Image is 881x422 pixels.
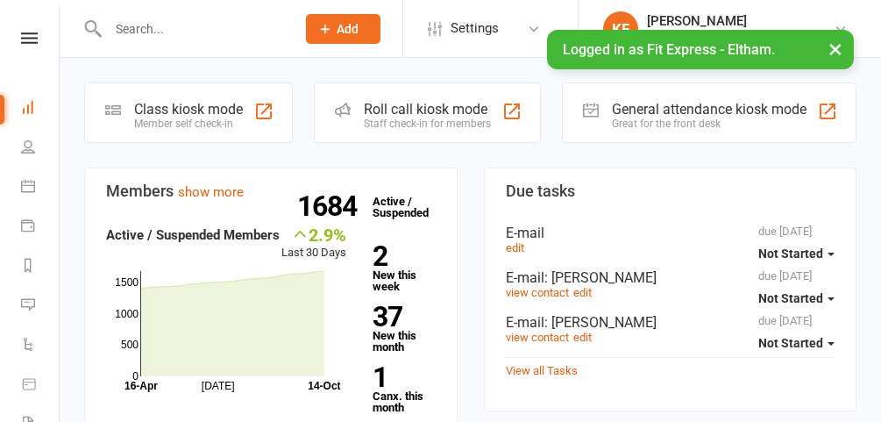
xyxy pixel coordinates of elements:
div: 2.9% [281,225,346,244]
a: view contact [506,331,569,344]
div: Last 30 Days [281,225,346,262]
a: 2New this week [373,243,435,292]
span: Add [337,22,359,36]
a: 1Canx. this month [373,364,435,413]
button: × [820,30,851,68]
div: General attendance kiosk mode [612,101,806,118]
span: Not Started [758,247,823,261]
div: E-mail [506,269,835,286]
a: show more [178,184,244,200]
span: Not Started [758,291,823,305]
div: E-mail [506,225,835,241]
input: Search... [103,17,283,41]
span: Logged in as Fit Express - Eltham. [563,41,775,58]
strong: Active / Suspended Members [106,227,280,243]
a: view contact [506,286,569,299]
div: Class kiosk mode [134,101,243,118]
a: edit [573,331,592,344]
div: KF [603,11,638,46]
button: Not Started [758,283,835,314]
a: edit [506,241,524,254]
strong: 37 [373,304,428,330]
div: [PERSON_NAME] [647,13,834,29]
a: People [21,129,60,168]
a: Dashboard [21,89,60,129]
button: Add [306,14,380,44]
a: 37New this month [373,304,435,353]
a: Calendar [21,168,60,208]
span: : [PERSON_NAME] [544,314,657,331]
h3: Members [106,182,436,200]
span: : [PERSON_NAME] [544,269,657,286]
strong: 2 [373,243,428,269]
div: E-mail [506,314,835,331]
span: Settings [451,9,499,48]
span: Not Started [758,336,823,350]
button: Not Started [758,327,835,359]
button: Not Started [758,238,835,269]
h3: Due tasks [506,182,835,200]
div: Great for the front desk [612,118,806,130]
a: 1684Active / Suspended [364,182,441,232]
div: Roll call kiosk mode [364,101,491,118]
div: Member self check-in [134,118,243,130]
a: edit [573,286,592,299]
strong: 1 [373,364,428,390]
div: Fit Express - [GEOGRAPHIC_DATA] [647,29,834,45]
a: Product Sales [21,366,60,405]
a: View all Tasks [506,364,578,377]
div: Staff check-in for members [364,118,491,130]
strong: 1684 [297,193,364,219]
a: Payments [21,208,60,247]
a: Reports [21,247,60,287]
